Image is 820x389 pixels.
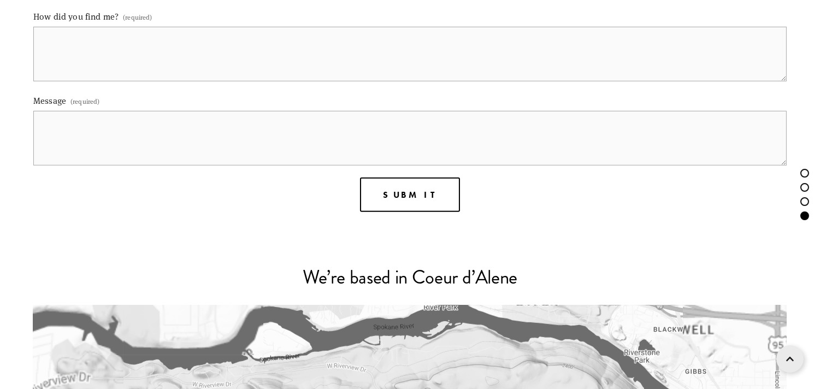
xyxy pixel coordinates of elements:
h2: We’re based in Coeur d’Alene [33,268,787,287]
span: Message [33,95,66,106]
span: How did you find me? [33,10,119,22]
button: SubmitSubmit [360,178,459,212]
span: Submit [383,190,436,200]
span: (required) [70,93,100,109]
span: (required) [123,9,152,25]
